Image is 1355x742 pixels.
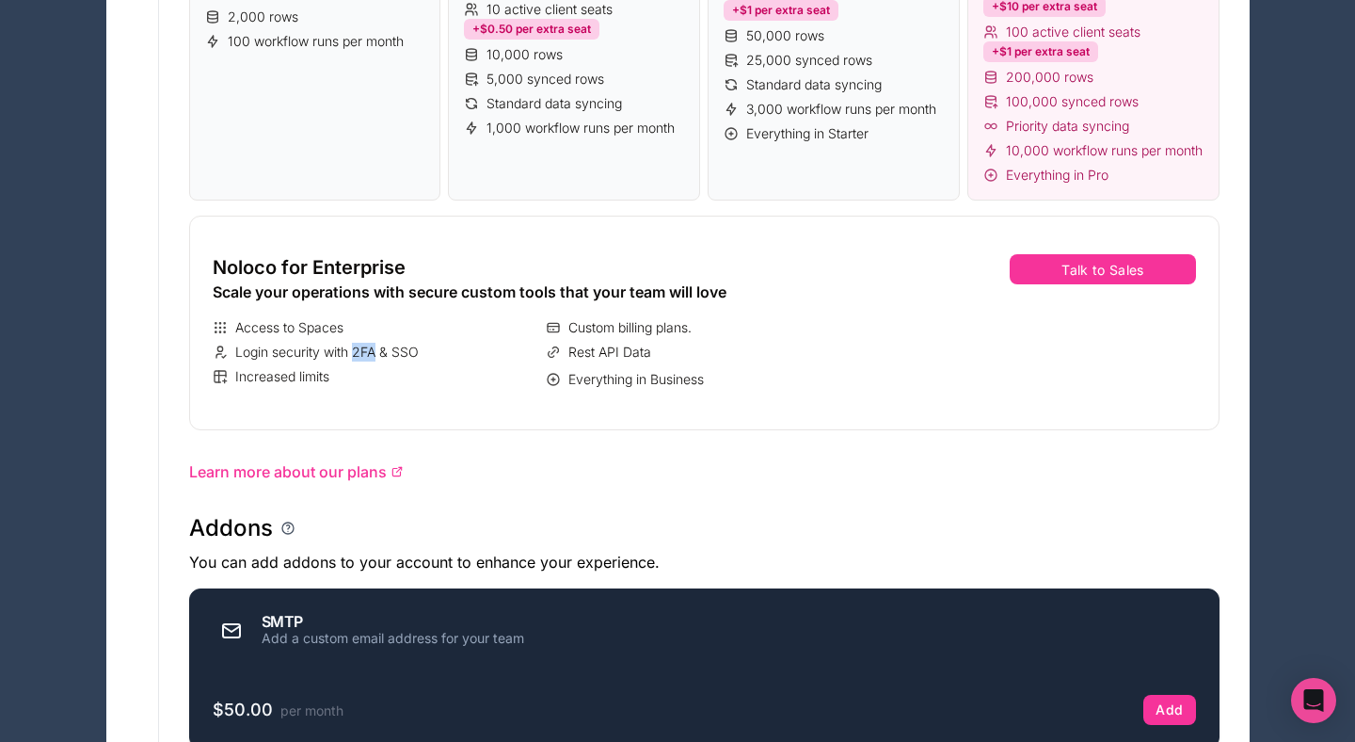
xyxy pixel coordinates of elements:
[1006,166,1108,185] span: Everything in Pro
[1156,702,1183,718] div: Add
[746,100,936,119] span: 3,000 workflow runs per month
[568,370,704,389] span: Everything in Business
[486,70,604,89] span: 5,000 synced rows
[262,629,524,648] div: Add a custom email address for your team
[983,41,1098,62] div: +$1 per extra seat
[464,19,599,40] div: +$0.50 per extra seat
[1006,23,1140,41] span: 100 active client seats
[213,700,273,719] span: $50.00
[568,343,651,362] span: Rest API Data
[746,26,824,45] span: 50,000 rows
[213,254,406,281] span: Noloco for Enterprise
[746,75,882,94] span: Standard data syncing
[189,460,387,483] span: Learn more about our plans
[1291,678,1336,723] div: Open Intercom Messenger
[486,45,563,64] span: 10,000 rows
[1006,117,1129,136] span: Priority data syncing
[228,8,298,26] span: 2,000 rows
[189,460,1219,483] a: Learn more about our plans
[262,614,524,629] div: SMTP
[486,119,675,137] span: 1,000 workflow runs per month
[280,702,343,718] span: per month
[746,51,872,70] span: 25,000 synced rows
[228,32,404,51] span: 100 workflow runs per month
[189,513,273,543] h1: Addons
[235,343,419,362] span: Login security with 2FA & SSO
[486,94,622,113] span: Standard data syncing
[213,281,872,303] div: Scale your operations with secure custom tools that your team will love
[746,124,869,143] span: Everything in Starter
[1006,92,1139,111] span: 100,000 synced rows
[235,318,343,337] span: Access to Spaces
[1006,68,1093,87] span: 200,000 rows
[189,551,1219,573] p: You can add addons to your account to enhance your experience.
[1006,141,1203,160] span: 10,000 workflow runs per month
[568,318,692,337] span: Custom billing plans.
[235,367,329,386] span: Increased limits
[1143,695,1195,725] button: Add
[1010,254,1195,284] button: Talk to Sales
